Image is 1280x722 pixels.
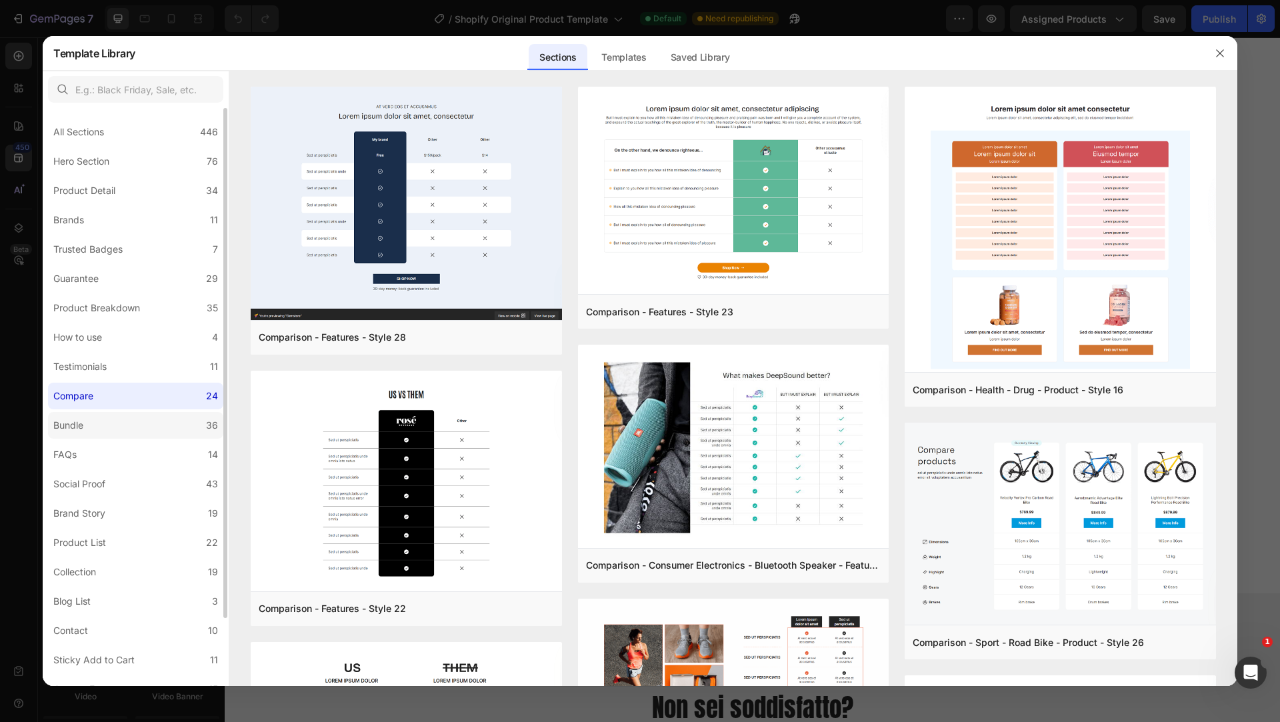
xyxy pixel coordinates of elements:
div: Brand Story [53,505,105,521]
img: c20.png [578,345,889,550]
div: 10 [208,623,218,639]
div: Compare [53,388,93,404]
div: FAQs [53,447,77,463]
div: 15 [209,681,218,697]
div: 11 [210,359,218,375]
img: c23.png [578,87,889,297]
div: 11 [210,652,218,668]
span: 1 [1262,637,1273,647]
div: 76 [207,153,218,169]
div: Comparison - Consumer Electronics - Bluetooth Speaker - Features - Style 20 [586,557,881,573]
div: Hero Section [53,153,109,169]
div: Guarantee [53,271,99,287]
div: 24 [206,388,218,404]
div: Contact [53,623,88,639]
div: Comparison - Features - Style 28 [259,329,406,345]
div: Saved Library [660,44,741,71]
div: Testimonials [53,359,107,375]
div: 35 [207,300,218,316]
iframe: Intercom live chat [1235,657,1267,689]
strong: "rialzo invisibile" [772,185,905,213]
img: c22.png [251,371,562,594]
img: c28.png [251,87,562,323]
img: c26.png [905,423,1216,627]
strong: tecnologia [772,162,854,190]
div: Brands [53,212,84,228]
strong: fino a 8 cm in più [526,162,657,190]
div: Bundle [53,417,83,433]
img: gempages_582778097309319832-02446d1c-14f7-4260-8927-cc0a903d4f52.png [445,165,511,232]
div: 19 [208,505,218,521]
h2: Template Library [53,36,135,71]
input: E.g.: Black Friday, Sale, etc. [48,76,223,103]
div: Sticky Add to Cart [53,652,135,668]
div: Product List [53,535,106,551]
img: gempages_582778097309319832-33910cb5-e654-4698-a413-5203516778d3.png [445,271,511,338]
div: 7 [213,241,218,257]
p: tutte le scarpe hanno una soletta rialzata nascosta che aumenta la tua altezza. [526,191,676,232]
strong: #1 SCARPE PER UOMINI BASSI [446,64,913,129]
img: gempages_582778097309319832-ee663e12-ceae-4835-998b-9aa26eaabb42.png [691,283,757,349]
div: 43 [206,476,218,492]
div: Templates [591,44,657,71]
div: Trusted Badges [53,241,123,257]
div: Comparison - Features - Style 23 [586,304,733,320]
div: Comparison - Health - Drug - Product - Style 16 [913,382,1123,398]
p: affronta con sicurezza appuntamenti, lavoro e ogni situazione sociale. [772,309,922,350]
img: gempages_582778097309319832-0594900a-4d7d-42e2-a197-aa54ce1a3ba0.png [691,177,757,243]
div: Custom Footer [53,681,117,697]
img: gempages_582778097309319832-b26cdb69-6c4f-4851-9524-3adc7736730d.svg [457,497,598,637]
div: 19 [208,564,218,580]
div: 34 [206,183,218,199]
div: 446 [200,124,218,140]
div: 29 [206,271,218,287]
p: non solo comoda, ma completamente impercettibile agli occhi degli altri. [772,214,922,255]
div: 3 [212,593,218,609]
div: Comparison - Sport - Road Bike - Product - Style 26 [913,635,1144,651]
div: Comparison - Features - Style 22 [259,601,406,617]
div: All Sections [53,124,104,140]
div: Product Detail [53,183,115,199]
div: 14 [208,447,218,463]
div: Product Breakdown [53,300,140,316]
div: 22 [206,535,218,551]
div: How to use [53,329,102,345]
div: 11 [210,212,218,228]
strong: maschio alfa [772,280,870,308]
p: cammina, lavora e vivi senza rinunciare al benessere dei tuoi piedi. [526,309,676,350]
img: c16.png [905,87,1216,387]
img: gempages_582778097309319832-c996e9de-41db-42d4-b0e4-c6e62f6312dc.gif [8,7,347,431]
div: Collection [53,564,96,580]
div: 36 [206,417,218,433]
div: 4 [212,329,218,345]
div: Blog List [53,593,91,609]
h2: Non sei soddisfatto? [305,653,751,687]
div: Sections [529,44,587,71]
div: Social Proof [53,476,105,492]
strong: comfort che dura tutto il giorno [526,257,657,308]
